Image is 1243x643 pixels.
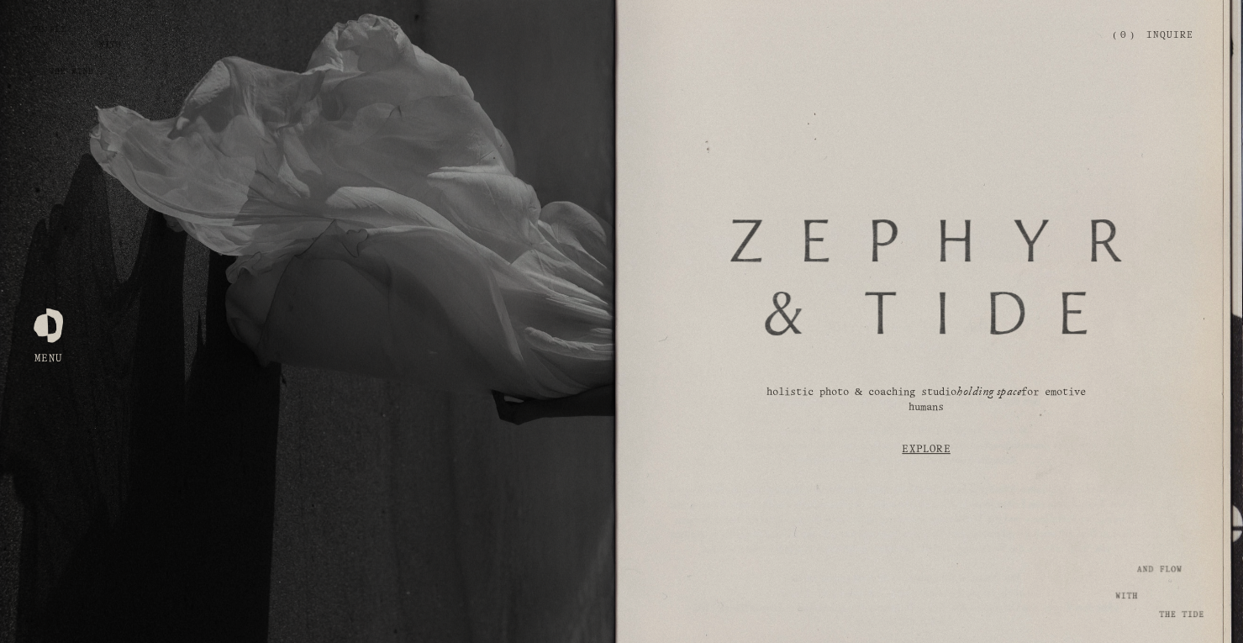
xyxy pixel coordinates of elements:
span: ( [1113,31,1116,40]
span: ) [1130,31,1134,40]
span: 0 [1120,31,1126,40]
a: 0 items in cart [1113,29,1133,42]
a: Explore [665,425,1187,475]
p: holistic photo & coaching studio for emotive humans [752,386,1100,415]
a: Inquire [1146,21,1193,50]
em: holding space [956,383,1021,403]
